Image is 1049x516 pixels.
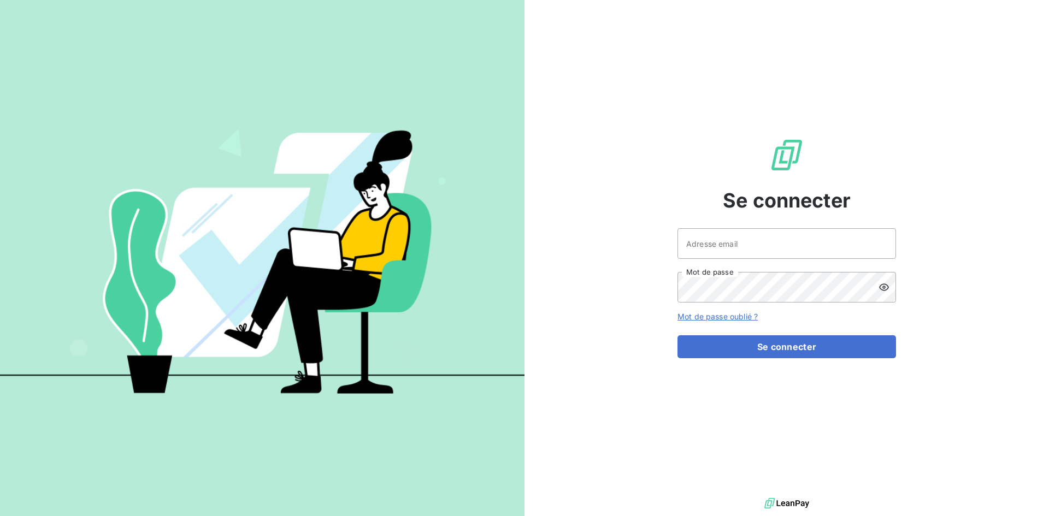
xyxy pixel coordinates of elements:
[764,495,809,512] img: logo
[677,335,896,358] button: Se connecter
[723,186,851,215] span: Se connecter
[677,228,896,259] input: placeholder
[677,312,758,321] a: Mot de passe oublié ?
[769,138,804,173] img: Logo LeanPay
